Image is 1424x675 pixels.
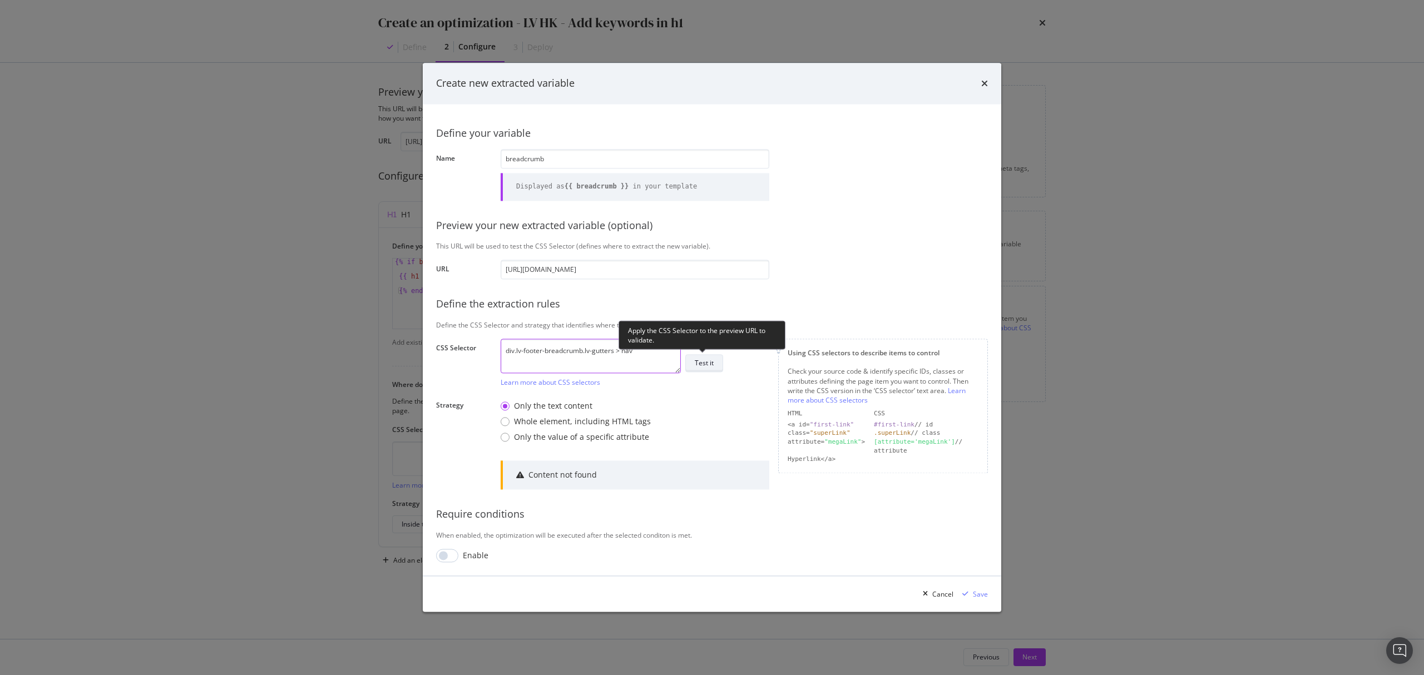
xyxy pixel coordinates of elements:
[810,421,854,428] div: "first-link"
[810,430,851,437] div: "superLink"
[685,354,723,372] button: Test it
[958,585,988,603] button: Save
[463,550,488,562] div: Enable
[436,508,988,522] div: Require conditions
[436,219,988,233] div: Preview your new extracted variable (optional)
[514,401,592,412] div: Only the text content
[695,359,714,368] div: Test it
[436,242,988,251] div: This URL will be used to test the CSS Selector (defines where to extract the new variable).
[528,470,597,481] div: Content not found
[514,432,649,443] div: Only the value of a specific attribute
[874,438,978,455] div: // attribute
[788,367,978,405] div: Check your source code & identify specific IDs, classes or attributes defining the page item you ...
[436,76,575,91] div: Create new extracted variable
[436,401,492,445] label: Strategy
[788,409,865,418] div: HTML
[436,297,988,312] div: Define the extraction rules
[973,589,988,599] div: Save
[788,349,978,358] div: Using CSS selectors to describe items to control
[788,420,865,429] div: <a id=
[436,154,492,198] label: Name
[501,378,600,388] a: Learn more about CSS selectors
[619,320,785,349] div: Apply the CSS Selector to the preview URL to validate.
[824,438,861,445] div: "megaLink"
[436,126,988,141] div: Define your variable
[874,438,955,445] div: [attribute='megaLink']
[565,183,629,191] b: {{ breadcrumb }}
[981,76,988,91] div: times
[436,265,492,277] label: URL
[918,585,953,603] button: Cancel
[436,344,492,385] label: CSS Selector
[874,421,914,428] div: #first-link
[436,530,988,540] div: When enabled, the optimization will be executed after the selected conditon is met.
[501,401,651,412] div: Only the text content
[436,320,988,330] div: Define the CSS Selector and strategy that identifies where to extract the variable from your page.
[501,260,769,280] input: https://www.example.com
[516,182,697,192] div: Displayed as in your template
[788,386,966,405] a: Learn more about CSS selectors
[788,438,865,455] div: attribute= >
[874,429,978,438] div: // class
[423,63,1001,612] div: modal
[874,420,978,429] div: // id
[501,416,651,428] div: Whole element, including HTML tags
[788,429,865,438] div: class=
[874,409,978,418] div: CSS
[788,455,865,464] div: Hyperlink</a>
[874,430,911,437] div: .superLink
[514,416,651,428] div: Whole element, including HTML tags
[1386,637,1413,664] div: Open Intercom Messenger
[501,432,651,443] div: Only the value of a specific attribute
[932,589,953,599] div: Cancel
[501,339,681,374] textarea: div.lv-footer-breadcrumb.lv-gutters > nav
